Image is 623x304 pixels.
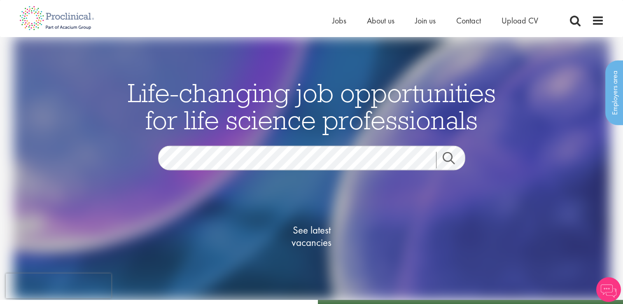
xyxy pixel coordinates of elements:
[271,224,353,248] span: See latest vacancies
[367,15,394,26] a: About us
[13,37,610,300] img: candidate home
[128,76,496,136] span: Life-changing job opportunities for life science professionals
[415,15,436,26] a: Join us
[332,15,346,26] a: Jobs
[436,152,471,168] a: Job search submit button
[502,15,538,26] a: Upload CV
[596,277,621,302] img: Chatbot
[6,274,111,298] iframe: reCAPTCHA
[456,15,481,26] a: Contact
[271,191,353,281] a: See latestvacancies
